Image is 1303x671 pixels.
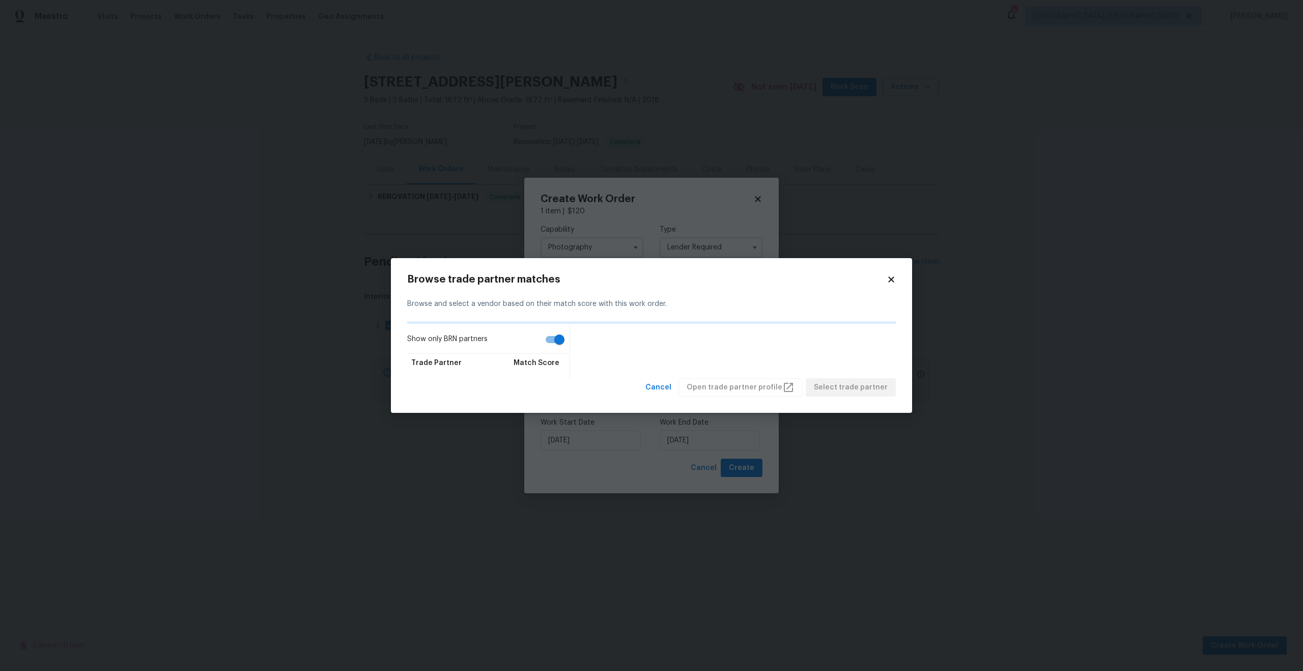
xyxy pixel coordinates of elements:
[407,274,887,285] h2: Browse trade partner matches
[641,378,675,397] button: Cancel
[411,358,462,368] span: Trade Partner
[514,358,559,368] span: Match Score
[407,334,488,345] span: Show only BRN partners
[645,381,671,394] span: Cancel
[407,287,896,322] div: Browse and select a vendor based on their match score with this work order.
